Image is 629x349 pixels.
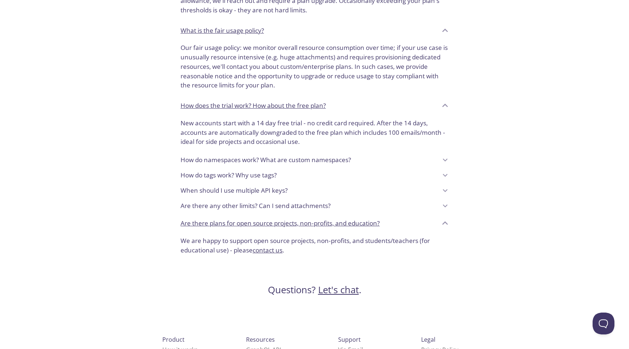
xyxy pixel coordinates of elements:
[181,170,277,180] p: How do tags work? Why use tags?
[338,336,361,344] span: Support
[593,313,614,334] iframe: Help Scout Beacon - Open
[181,236,448,255] p: We are happy to support open source projects, non-profits, and students/teachers (for educational...
[175,115,454,152] div: How does the trial work? How about the free plan?
[162,336,185,344] span: Product
[175,213,454,233] div: Are there plans for open source projects, non-profits, and education?
[181,43,448,90] p: Our fair usage policy: we monitor overall resource consumption over time; if your use case is unu...
[181,219,380,228] p: Are there plans for open source projects, non-profits, and education?
[181,201,331,211] p: Are there any other limits? Can I send attachments?
[268,284,361,296] h3: Questions? .
[181,186,288,195] p: When should I use multiple API keys?
[181,101,326,110] p: How does the trial work? How about the free plan?
[175,96,454,115] div: How does the trial work? How about the free plan?
[175,20,454,40] div: What is the fair usage policy?
[246,336,275,344] span: Resources
[175,168,454,183] div: How do tags work? Why use tags?
[175,183,454,198] div: When should I use multiple API keys?
[181,155,351,165] p: How do namespaces work? What are custom namespaces?
[175,233,454,260] div: Are there plans for open source projects, non-profits, and education?
[181,26,264,35] p: What is the fair usage policy?
[181,118,448,146] p: New accounts start with a 14 day free trial - no credit card required. After the 14 days, account...
[175,152,454,168] div: How do namespaces work? What are custom namespaces?
[421,336,435,344] span: Legal
[253,246,282,254] a: contact us
[318,283,359,296] a: Let's chat
[175,198,454,213] div: Are there any other limits? Can I send attachments?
